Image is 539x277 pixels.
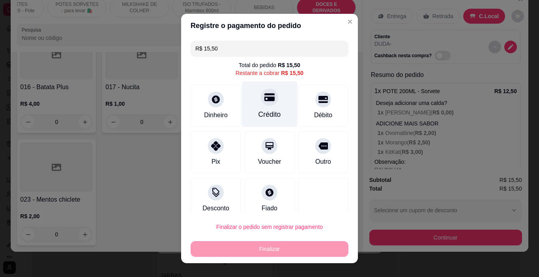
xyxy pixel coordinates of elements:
div: Pix [211,157,220,167]
div: Restante a cobrar [236,69,303,77]
div: Débito [314,110,332,120]
header: Registre o pagamento do pedido [181,14,358,37]
div: Desconto [202,204,229,213]
div: Crédito [258,109,281,120]
div: Voucher [258,157,281,167]
div: R$ 15,50 [278,61,300,69]
div: Fiado [262,204,277,213]
div: Total do pedido [239,61,300,69]
input: Ex.: hambúrguer de cordeiro [195,41,344,56]
button: Finalizar o pedido sem registrar pagamento [191,219,348,235]
button: Close [344,15,356,28]
div: Dinheiro [204,110,228,120]
div: Outro [315,157,331,167]
div: R$ 15,50 [281,69,303,77]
